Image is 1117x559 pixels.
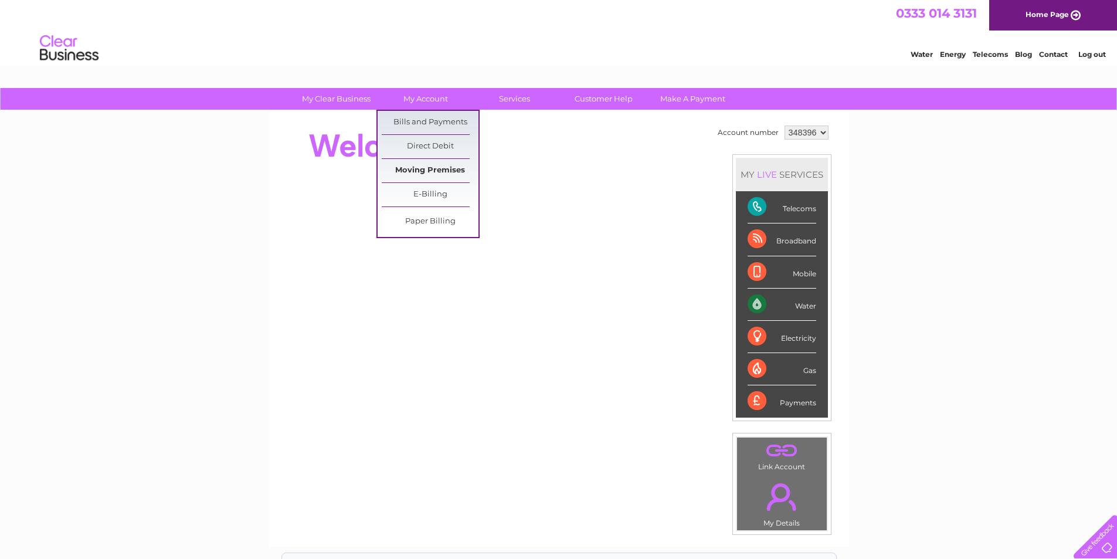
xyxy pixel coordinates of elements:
[736,437,827,474] td: Link Account
[382,210,478,233] a: Paper Billing
[377,88,474,110] a: My Account
[736,158,828,191] div: MY SERVICES
[740,441,824,461] a: .
[940,50,966,59] a: Energy
[748,385,816,417] div: Payments
[1078,50,1106,59] a: Log out
[740,476,824,517] a: .
[382,111,478,134] a: Bills and Payments
[555,88,652,110] a: Customer Help
[748,256,816,289] div: Mobile
[973,50,1008,59] a: Telecoms
[644,88,741,110] a: Make A Payment
[896,6,977,21] a: 0333 014 3131
[911,50,933,59] a: Water
[715,123,782,143] td: Account number
[755,169,779,180] div: LIVE
[748,223,816,256] div: Broadband
[748,289,816,321] div: Water
[748,321,816,353] div: Electricity
[1039,50,1068,59] a: Contact
[1015,50,1032,59] a: Blog
[288,88,385,110] a: My Clear Business
[382,183,478,206] a: E-Billing
[39,31,99,66] img: logo.png
[282,6,836,57] div: Clear Business is a trading name of Verastar Limited (registered in [GEOGRAPHIC_DATA] No. 3667643...
[382,135,478,158] a: Direct Debit
[382,159,478,182] a: Moving Premises
[748,191,816,223] div: Telecoms
[736,473,827,531] td: My Details
[466,88,563,110] a: Services
[748,353,816,385] div: Gas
